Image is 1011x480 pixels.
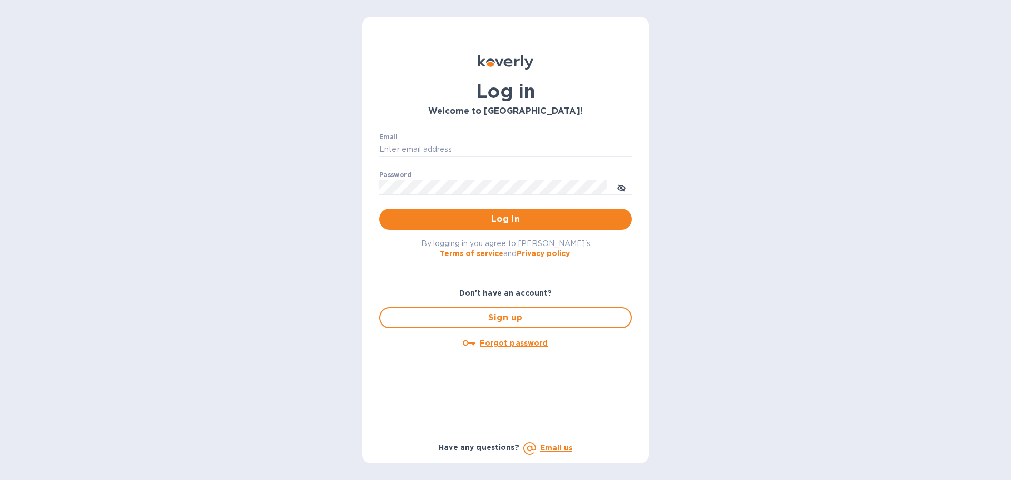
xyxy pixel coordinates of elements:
[611,177,632,198] button: toggle password visibility
[421,239,590,258] span: By logging in you agree to [PERSON_NAME]'s and .
[379,209,632,230] button: Log in
[379,106,632,116] h3: Welcome to [GEOGRAPHIC_DATA]!
[440,249,503,258] a: Terms of service
[439,443,519,452] b: Have any questions?
[388,213,623,226] span: Log in
[379,172,411,178] label: Password
[389,311,622,324] span: Sign up
[459,289,552,297] b: Don't have an account?
[379,80,632,102] h1: Log in
[379,142,632,158] input: Enter email address
[540,444,572,452] a: Email us
[517,249,570,258] a: Privacy policy
[379,307,632,328] button: Sign up
[480,339,548,347] u: Forgot password
[478,55,533,70] img: Koverly
[379,134,398,140] label: Email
